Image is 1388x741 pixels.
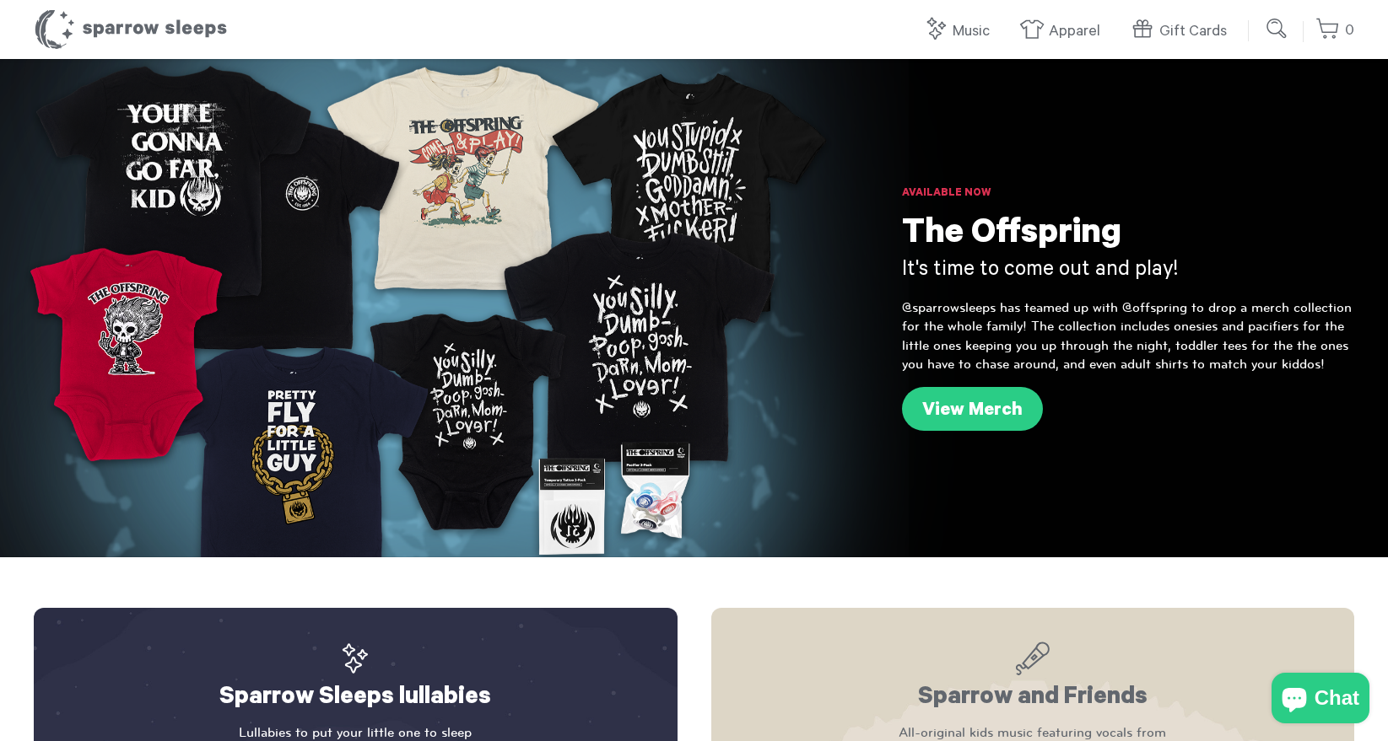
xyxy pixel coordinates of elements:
[745,642,1321,715] h2: Sparrow and Friends
[68,642,644,715] h2: Sparrow Sleeps lullabies
[1261,12,1294,46] input: Submit
[34,8,228,51] h1: Sparrow Sleeps
[902,257,1354,286] h3: It's time to come out and play!
[902,215,1354,257] h1: The Offspring
[1315,13,1354,49] a: 0
[902,185,1354,202] h6: Available Now
[902,298,1354,374] p: @sparrowsleeps has teamed up with @offspring to drop a merch collection for the whole family! The...
[902,387,1043,431] a: View Merch
[923,13,998,50] a: Music
[1130,13,1235,50] a: Gift Cards
[1266,673,1374,728] inbox-online-store-chat: Shopify online store chat
[1019,13,1109,50] a: Apparel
